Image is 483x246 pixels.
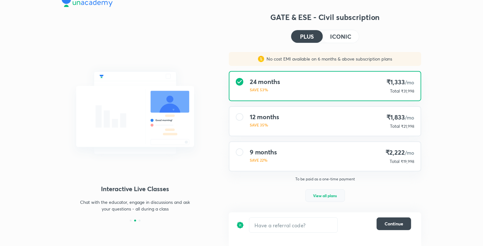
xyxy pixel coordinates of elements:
span: /mo [405,79,414,86]
img: sales discount [258,56,264,62]
button: View all plans [305,189,345,202]
h4: 12 months [250,113,279,121]
p: SAVE 53% [250,87,280,93]
p: No cost EMI available on 6 months & above subscription plans [264,56,392,62]
span: View all plans [313,192,337,199]
h4: 9 months [250,148,277,156]
button: ICONIC [323,30,359,43]
p: Total [390,123,400,129]
span: /mo [405,149,414,156]
span: Continue [385,221,403,227]
h4: ₹1,333 [386,78,414,87]
button: PLUS [291,30,323,43]
h4: Interactive Live Classes [62,184,209,194]
p: Total [390,158,399,165]
h4: ICONIC [330,34,351,39]
p: Total [390,88,400,94]
p: SAVE 35% [250,122,279,128]
span: /mo [405,114,414,121]
h4: ₹1,833 [386,113,414,122]
h3: GATE & ESE - Civil subscription [229,12,421,22]
span: ₹31,998 [401,89,414,94]
input: Have a referral code? [249,218,337,233]
p: To be paid as a one-time payment [224,177,426,182]
button: Continue [377,217,411,230]
h4: 24 months [250,78,280,86]
span: ₹19,998 [401,159,414,164]
h4: ₹2,222 [386,148,414,157]
img: chat_with_educator_6cb3c64761.svg [62,58,209,168]
p: Chat with the educator, engage in discussions and ask your questions - all during a class [80,199,190,212]
p: SAVE 22% [250,157,277,163]
span: ₹21,998 [401,124,414,129]
img: discount [236,217,244,233]
h4: PLUS [300,34,314,39]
